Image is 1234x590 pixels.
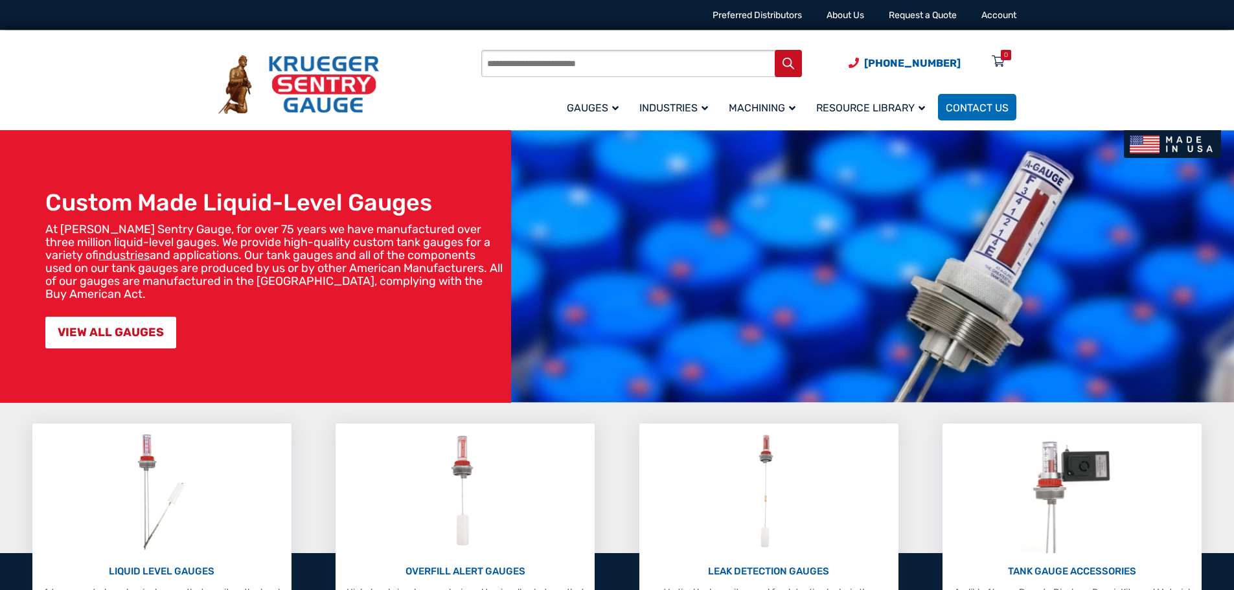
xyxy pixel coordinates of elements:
[127,430,196,553] img: Liquid Level Gauges
[218,55,379,115] img: Krueger Sentry Gauge
[1020,430,1125,553] img: Tank Gauge Accessories
[639,102,708,114] span: Industries
[437,430,494,553] img: Overfill Alert Gauges
[721,92,808,122] a: Machining
[511,130,1234,403] img: bg_hero_bannerksentry
[342,564,588,579] p: OVERFILL ALERT GAUGES
[1004,50,1008,60] div: 0
[45,188,505,216] h1: Custom Made Liquid-Level Gauges
[827,10,864,21] a: About Us
[646,564,892,579] p: LEAK DETECTION GAUGES
[45,223,505,301] p: At [PERSON_NAME] Sentry Gauge, for over 75 years we have manufactured over three million liquid-l...
[743,430,794,553] img: Leak Detection Gauges
[808,92,938,122] a: Resource Library
[45,317,176,348] a: VIEW ALL GAUGES
[946,102,1009,114] span: Contact Us
[98,248,150,262] a: industries
[981,10,1016,21] a: Account
[567,102,619,114] span: Gauges
[949,564,1195,579] p: TANK GAUGE ACCESSORIES
[729,102,795,114] span: Machining
[938,94,1016,120] a: Contact Us
[849,55,961,71] a: Phone Number (920) 434-8860
[889,10,957,21] a: Request a Quote
[559,92,632,122] a: Gauges
[816,102,925,114] span: Resource Library
[1124,130,1221,158] img: Made In USA
[39,564,285,579] p: LIQUID LEVEL GAUGES
[632,92,721,122] a: Industries
[864,57,961,69] span: [PHONE_NUMBER]
[713,10,802,21] a: Preferred Distributors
